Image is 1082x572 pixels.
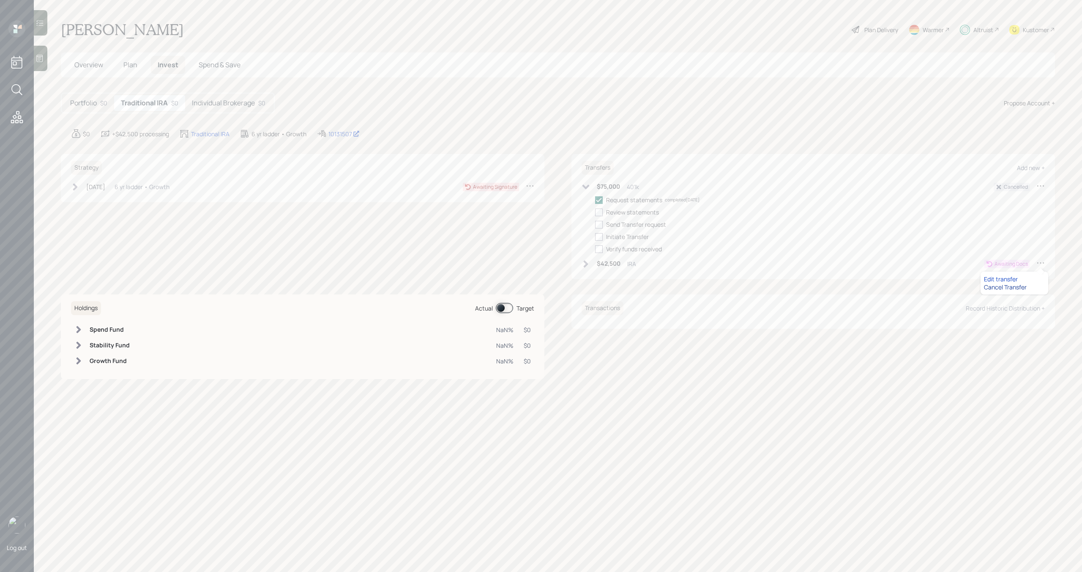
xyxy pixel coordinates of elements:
div: Plan Delivery [864,25,898,34]
h6: Transfers [582,161,614,175]
h6: Stability Fund [90,342,130,349]
span: Spend & Save [199,60,240,69]
div: NaN% [496,357,514,366]
div: Send Transfer request [606,220,666,229]
h6: Holdings [71,301,101,315]
div: completed [DATE] [665,197,699,203]
div: 401k [627,182,639,191]
div: $0 [100,99,107,107]
div: Request statements [606,195,662,204]
div: Initiate Transfer [606,232,649,241]
h6: Spend Fund [90,326,130,333]
div: Awaiting Docs [995,260,1028,268]
div: 6 yr ladder • Growth [251,129,306,138]
div: Propose Account + [1004,99,1055,107]
div: $0 [171,99,178,107]
div: Add new + [1017,164,1045,172]
h5: Individual Brokerage [192,99,255,107]
div: 10131507 [328,129,360,138]
div: Kustomer [1023,25,1049,34]
div: +$42,500 processing [112,129,169,138]
span: Invest [158,60,178,69]
div: NaN% [496,341,514,350]
div: Log out [7,544,27,552]
h6: $42,500 [597,260,620,267]
h6: $75,000 [597,183,620,190]
span: Plan [123,60,137,69]
div: Cancelled [1004,183,1028,191]
div: [DATE] [86,182,105,191]
h6: Growth Fund [90,357,130,365]
div: NaN% [496,325,514,334]
div: $0 [83,129,90,138]
div: Traditional IRA [191,129,230,138]
div: Cancel Transfer [984,283,1045,291]
div: Record Historic Distribution + [966,304,1045,312]
div: Edit transfer [984,275,1045,283]
div: Target [516,304,534,313]
div: 6 yr ladder • Growth [115,182,169,191]
div: $0 [524,325,531,334]
div: Actual [475,304,493,313]
div: Altruist [973,25,993,34]
div: Verify funds received [606,245,662,253]
div: $0 [524,341,531,350]
h6: Transactions [582,301,623,315]
h6: Strategy [71,161,102,175]
img: michael-russo-headshot.png [8,517,25,533]
div: IRA [627,259,636,268]
h5: Portfolio [70,99,97,107]
div: Review statements [606,208,659,217]
h5: Traditional IRA [121,99,168,107]
span: Overview [74,60,103,69]
div: Awaiting Signature [473,183,517,191]
div: $0 [258,99,265,107]
div: Warmer [923,25,944,34]
div: $0 [524,357,531,366]
h1: [PERSON_NAME] [61,20,184,39]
